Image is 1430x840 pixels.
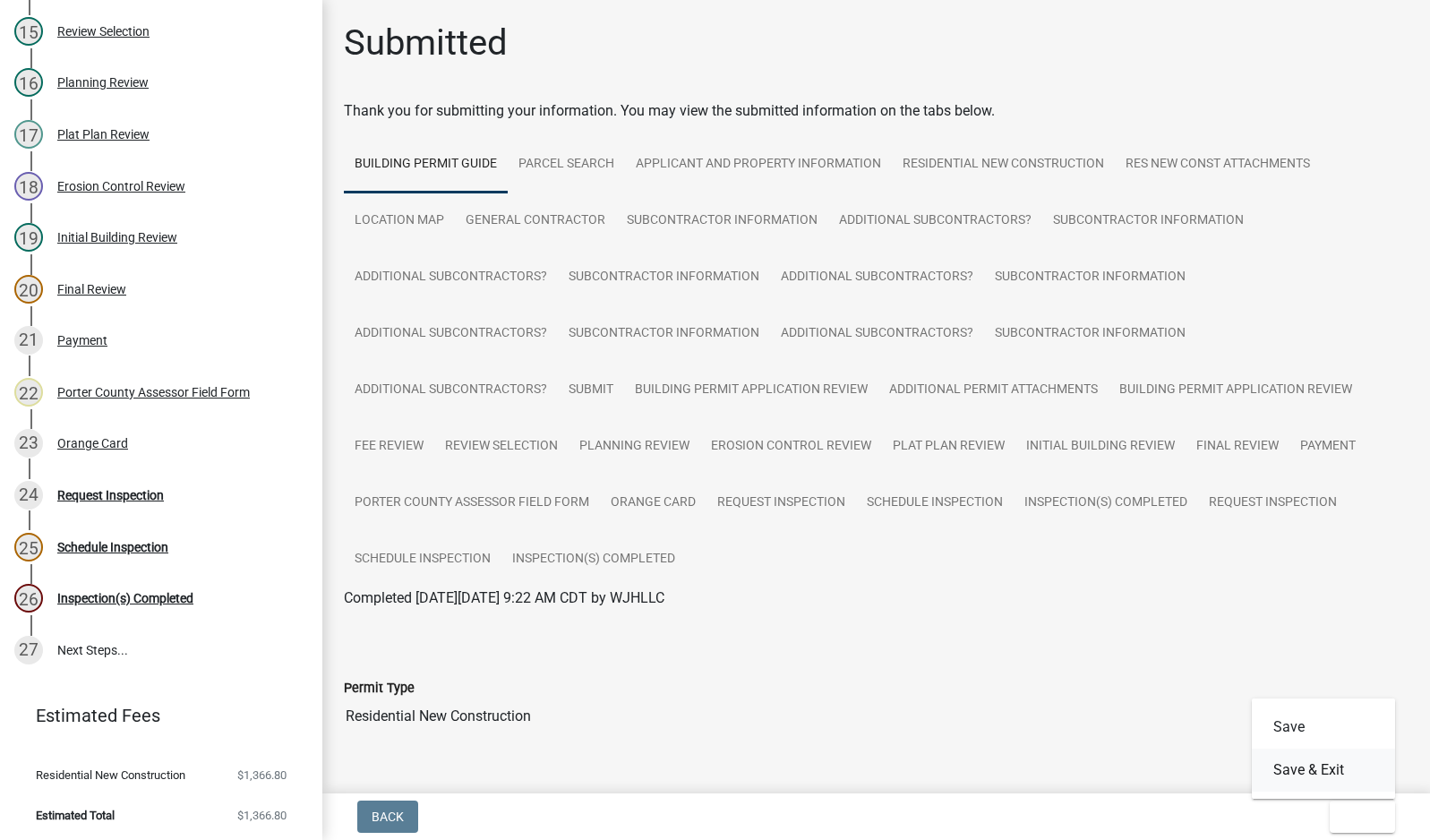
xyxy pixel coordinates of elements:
div: Inspection(s) Completed [57,592,193,604]
span: Completed [DATE][DATE] 9:22 AM CDT by WJHLLC [344,589,664,606]
div: Erosion Control Review [57,180,185,193]
button: Exit [1330,801,1395,833]
a: Fee Review [344,418,434,476]
div: Review Selection [57,25,150,38]
a: Res New Const Attachments [1115,136,1321,193]
a: Additional Subcontractors? [828,193,1042,250]
div: 24 [14,481,43,510]
a: Final Review [1186,418,1289,476]
span: Exit [1344,810,1370,824]
button: Back [357,801,418,833]
div: Request Inspection [57,489,164,501]
span: $1,366.80 [237,769,287,781]
a: Location Map [344,193,455,250]
a: Inspection(s) Completed [1014,475,1198,532]
div: Schedule Inspection [57,541,168,553]
a: Additional Subcontractors? [344,362,558,419]
a: Additional Subcontractors? [344,249,558,306]
a: Building Permit Application Review [624,362,878,419]
a: Additional Subcontractors? [344,305,558,363]
div: 21 [14,326,43,355]
a: Additional Subcontractors? [770,249,984,306]
div: Plat Plan Review [57,128,150,141]
a: Erosion Control Review [700,418,882,476]
a: Subcontractor Information [984,249,1196,306]
a: Subcontractor Information [1042,193,1254,250]
div: 23 [14,429,43,458]
span: $1,366.80 [237,810,287,821]
div: 19 [14,223,43,252]
div: Payment [57,334,107,347]
a: Schedule Inspection [344,531,501,588]
a: Schedule Inspection [856,475,1014,532]
a: Planning Review [569,418,700,476]
a: Submit [558,362,624,419]
a: Parcel search [508,136,625,193]
a: Porter County Assessor Field Form [344,475,600,532]
div: 18 [14,172,43,201]
div: 25 [14,533,43,561]
a: Request Inspection [706,475,856,532]
a: Building Permit Application Review [1109,362,1363,419]
a: Subcontractor Information [984,305,1196,363]
a: Estimated Fees [14,698,294,733]
div: 27 [14,636,43,664]
div: Initial Building Review [57,231,177,244]
a: Request Inspection [1198,475,1348,532]
a: Subcontractor Information [616,193,828,250]
a: Subcontractor Information [558,249,770,306]
span: Residential New Construction [36,769,185,781]
div: 17 [14,120,43,149]
a: Orange Card [600,475,706,532]
div: Thank you for submitting your information. You may view the submitted information on the tabs below. [344,100,1409,122]
a: Residential New Construction [892,136,1115,193]
a: Payment [1289,418,1366,476]
div: Porter County Assessor Field Form [57,386,250,399]
span: Back [372,810,404,824]
div: Planning Review [57,76,149,89]
a: Inspection(s) Completed [501,531,686,588]
div: 20 [14,275,43,304]
h1: Submitted [344,21,508,64]
label: Permit Type [344,682,415,695]
a: Building Permit Guide [344,136,508,193]
div: 26 [14,584,43,613]
div: Orange Card [57,437,128,450]
div: 16 [14,68,43,97]
a: Additional Permit Attachments [878,362,1109,419]
span: Estimated Total [36,810,115,821]
a: Initial Building Review [1015,418,1186,476]
div: 15 [14,17,43,46]
button: Save & Exit [1252,749,1395,792]
a: Subcontractor Information [558,305,770,363]
div: Final Review [57,283,126,296]
a: Additional Subcontractors? [770,305,984,363]
button: Save [1252,706,1395,749]
a: Plat Plan Review [882,418,1015,476]
div: 22 [14,378,43,407]
a: Review Selection [434,418,569,476]
div: Exit [1252,699,1395,799]
a: Applicant and Property Information [625,136,892,193]
a: General Contractor [455,193,616,250]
